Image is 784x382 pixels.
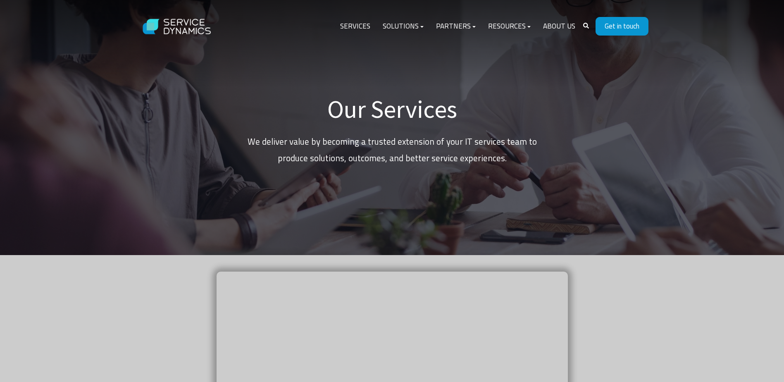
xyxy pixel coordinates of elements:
[248,134,537,167] p: We deliver value by becoming a trusted extension of your IT services team to produce solutions, o...
[334,17,377,36] a: Services
[136,11,219,43] img: Service Dynamics Logo - White
[537,17,581,36] a: About Us
[248,94,537,124] h1: Our Services
[596,17,648,36] a: Get in touch
[377,17,430,36] a: Solutions
[482,17,537,36] a: Resources
[334,17,581,36] div: Navigation Menu
[430,17,482,36] a: Partners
